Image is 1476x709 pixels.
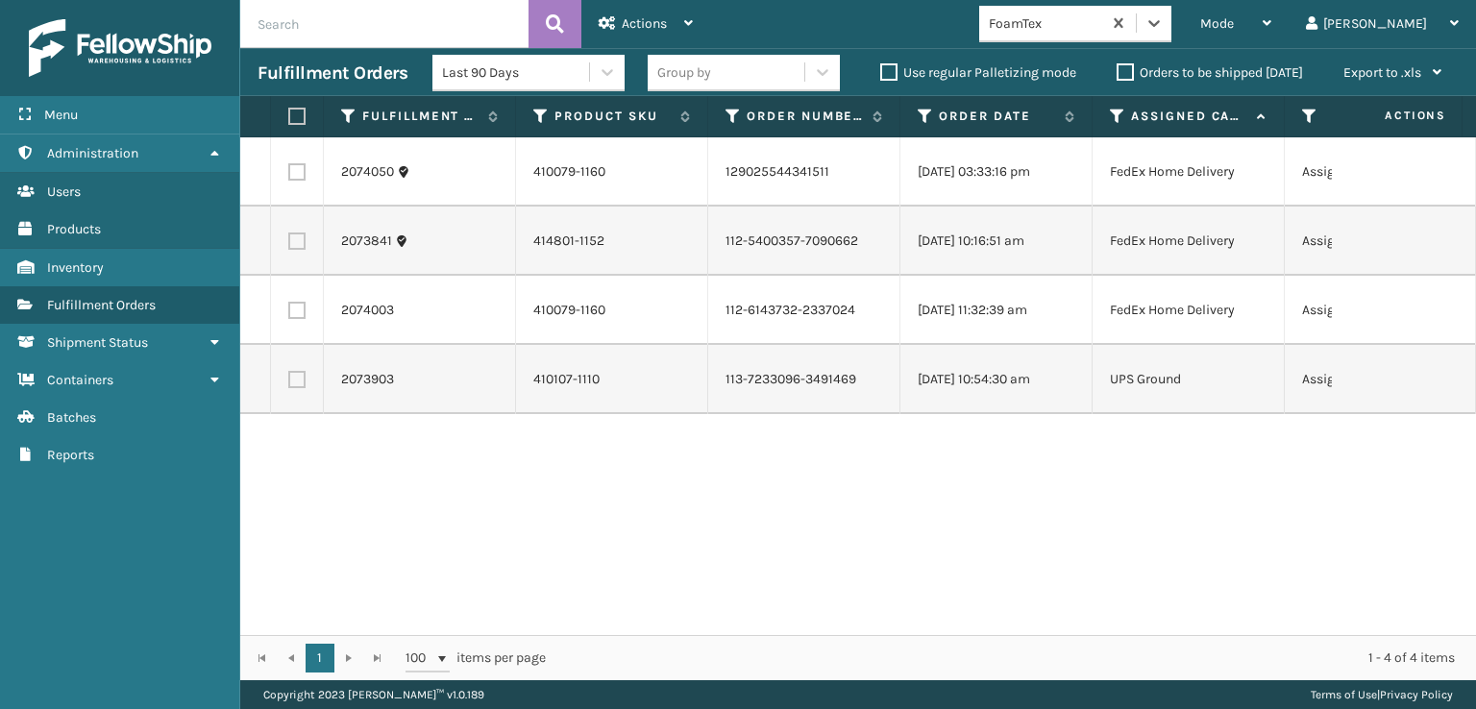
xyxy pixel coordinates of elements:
td: 113-7233096-3491469 [708,345,900,414]
span: Inventory [47,259,104,276]
label: Assigned Carrier Service [1131,108,1247,125]
span: Mode [1200,15,1234,32]
span: Batches [47,409,96,426]
img: logo [29,19,211,77]
td: [DATE] 03:33:16 pm [900,137,1093,207]
label: Product SKU [554,108,671,125]
a: 410079-1160 [533,163,605,180]
div: FoamTex [989,13,1103,34]
label: Order Number [747,108,863,125]
span: Menu [44,107,78,123]
span: Actions [622,15,667,32]
h3: Fulfillment Orders [258,61,407,85]
p: Copyright 2023 [PERSON_NAME]™ v 1.0.189 [263,680,484,709]
a: 414801-1152 [533,232,604,249]
td: 112-6143732-2337024 [708,276,900,345]
span: Export to .xls [1343,64,1421,81]
a: 2074003 [341,301,394,320]
a: 410079-1160 [533,302,605,318]
span: Users [47,183,81,200]
td: [DATE] 10:54:30 am [900,345,1093,414]
div: | [1311,680,1453,709]
span: Fulfillment Orders [47,297,156,313]
td: UPS Ground [1093,345,1285,414]
label: Use regular Palletizing mode [880,64,1076,81]
span: Reports [47,447,94,463]
td: 129025544341511 [708,137,900,207]
a: 1 [306,644,334,672]
div: 1 - 4 of 4 items [573,648,1455,668]
td: [DATE] 11:32:39 am [900,276,1093,345]
span: Products [47,221,101,237]
span: Containers [47,372,113,388]
span: 100 [406,648,434,668]
span: Shipment Status [47,334,148,351]
div: Group by [657,62,711,83]
span: Actions [1324,100,1458,132]
a: 2074050 [341,162,394,182]
td: [DATE] 10:16:51 am [900,207,1093,276]
td: FedEx Home Delivery [1093,137,1285,207]
div: Last 90 Days [442,62,591,83]
a: 2073841 [341,232,392,251]
label: Order Date [939,108,1055,125]
label: Fulfillment Order Id [362,108,479,125]
a: Privacy Policy [1380,688,1453,701]
td: FedEx Home Delivery [1093,207,1285,276]
a: 410107-1110 [533,371,600,387]
a: 2073903 [341,370,394,389]
label: Orders to be shipped [DATE] [1117,64,1303,81]
a: Terms of Use [1311,688,1377,701]
span: items per page [406,644,546,672]
td: FedEx Home Delivery [1093,276,1285,345]
span: Administration [47,145,138,161]
td: 112-5400357-7090662 [708,207,900,276]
